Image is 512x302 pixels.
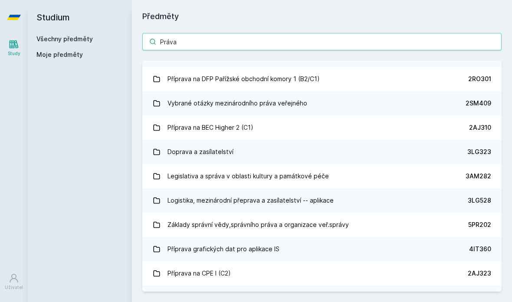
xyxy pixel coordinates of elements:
[142,261,502,286] a: Příprava na CPE I (C2) 2AJ323
[142,67,502,91] a: Příprava na DFP Pařížské obchodní komory 1 (B2/C1) 2RO301
[467,148,491,156] div: 3LG323
[167,265,231,282] div: Příprava na CPE I (C2)
[142,33,502,50] input: Název nebo ident předmětu…
[466,99,491,108] div: 2SM409
[167,216,349,233] div: Základy správní vědy,správního práva a organizace veř.správy
[468,75,491,83] div: 2RO301
[142,237,502,261] a: Příprava grafických dat pro aplikace IS 4IT360
[167,95,307,112] div: Vybrané otázky mezinárodního práva veřejného
[469,123,491,132] div: 2AJ310
[142,91,502,115] a: Vybrané otázky mezinárodního práva veřejného 2SM409
[468,196,491,205] div: 3LG528
[36,50,83,59] span: Moje předměty
[36,35,93,43] a: Všechny předměty
[167,70,320,88] div: Příprava na DFP Pařížské obchodní komory 1 (B2/C1)
[2,35,26,61] a: Study
[468,220,491,229] div: 5PR202
[142,164,502,188] a: Legislativa a správa v oblasti kultury a památkové péče 3AM282
[469,245,491,253] div: 4IT360
[142,188,502,213] a: Logistika, mezinárodní přeprava a zasílatelství -- aplikace 3LG528
[167,119,253,136] div: Příprava na BEC Higher 2 (C1)
[5,284,23,291] div: Uživatel
[468,269,491,278] div: 2AJ323
[167,167,329,185] div: Legislativa a správa v oblasti kultury a památkové péče
[167,240,279,258] div: Příprava grafických dat pro aplikace IS
[142,140,502,164] a: Doprava a zasílatelství 3LG323
[167,143,233,161] div: Doprava a zasílatelství
[142,213,502,237] a: Základy správní vědy,správního práva a organizace veř.správy 5PR202
[142,10,502,23] h1: Předměty
[2,269,26,295] a: Uživatel
[466,172,491,181] div: 3AM282
[167,192,334,209] div: Logistika, mezinárodní přeprava a zasílatelství -- aplikace
[142,115,502,140] a: Příprava na BEC Higher 2 (C1) 2AJ310
[8,50,20,57] div: Study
